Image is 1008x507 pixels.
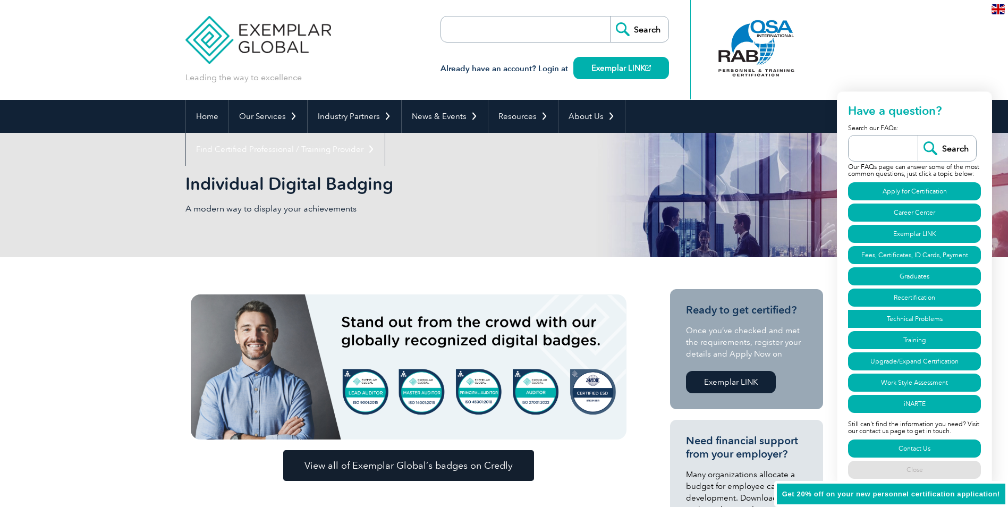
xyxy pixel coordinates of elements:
input: Search [610,16,668,42]
img: badges [191,294,626,440]
a: iNARTE [848,395,981,413]
a: Technical Problems [848,310,981,328]
input: Search [918,136,976,161]
a: Fees, Certificates, ID Cards, Payment [848,246,981,264]
img: en [992,4,1005,14]
a: Graduates [848,267,981,285]
p: Search our FAQs: [848,123,981,135]
a: Exemplar LINK [686,371,776,393]
a: Exemplar LINK [848,225,981,243]
a: Upgrade/Expand Certification [848,352,981,370]
p: Our FAQs page can answer some of the most common questions, just click a topic below: [848,162,981,181]
a: Our Services [229,100,307,133]
a: Apply for Certification [848,182,981,200]
a: News & Events [402,100,488,133]
h2: Individual Digital Badging [185,175,632,192]
p: Leading the way to excellence [185,72,302,83]
a: Close [848,461,981,479]
a: Resources [488,100,558,133]
p: Once you’ve checked and met the requirements, register your details and Apply Now on [686,325,807,360]
a: Recertification [848,289,981,307]
span: View all of Exemplar Global’s badges on Credly [304,461,513,470]
a: About Us [558,100,625,133]
h2: Have a question? [848,103,981,123]
h3: Ready to get certified? [686,303,807,317]
p: A modern way to display your achievements [185,203,504,215]
a: Work Style Assessment [848,374,981,392]
a: View all of Exemplar Global’s badges on Credly [283,450,534,481]
a: Exemplar LINK [573,57,669,79]
a: Career Center [848,204,981,222]
a: Find Certified Professional / Training Provider [186,133,385,166]
img: open_square.png [645,65,651,71]
a: Industry Partners [308,100,401,133]
h3: Need financial support from your employer? [686,434,807,461]
p: Still can't find the information you need? Visit our contact us page to get in touch. [848,415,981,438]
a: Contact Us [848,440,981,458]
a: Home [186,100,228,133]
h3: Already have an account? Login at [441,62,669,75]
a: Training [848,331,981,349]
span: Get 20% off on your new personnel certification application! [782,490,1000,498]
